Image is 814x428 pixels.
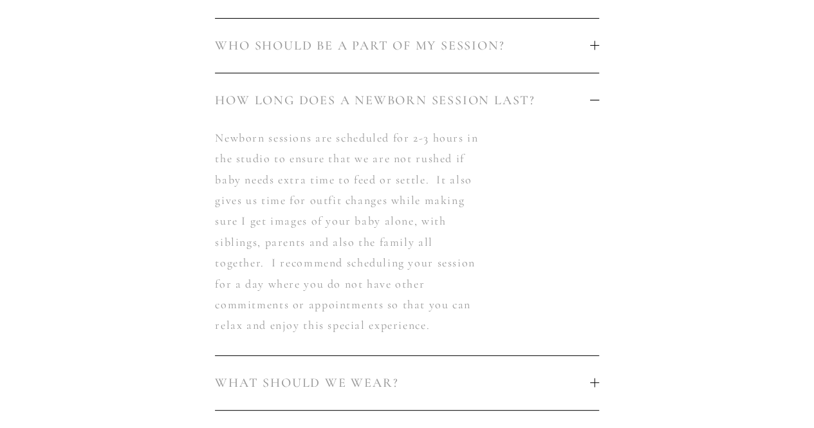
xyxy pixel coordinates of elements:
[215,19,599,73] button: WHO SHOULD BE A PART OF MY SESSION?
[215,73,599,127] button: HOW LONG DOES A NEWBORN SESSION LAST?
[215,38,590,53] span: WHO SHOULD BE A PART OF MY SESSION?
[215,356,599,410] button: WHAT SHOULD WE WEAR?
[215,127,599,355] div: HOW LONG DOES A NEWBORN SESSION LAST?
[215,375,590,391] span: WHAT SHOULD WE WEAR?
[215,93,590,108] span: HOW LONG DOES A NEWBORN SESSION LAST?
[215,127,484,336] p: Newborn sessions are scheduled for 2-3 hours in the studio to ensure that we are not rushed if ba...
